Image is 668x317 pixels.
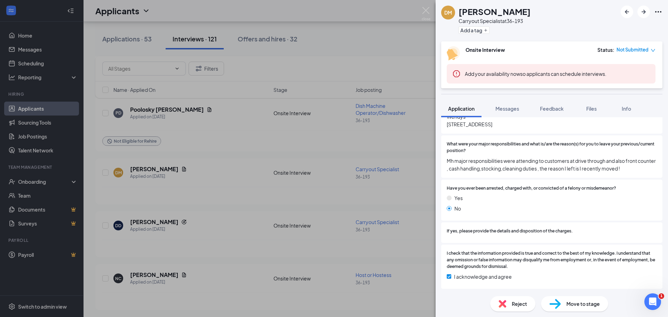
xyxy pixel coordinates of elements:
b: Onsite Interview [466,47,505,53]
div: Carryout Specialist at 36-193 [459,17,531,24]
span: Info [622,105,631,112]
span: I check that the information provided is true and correct to the best of my knowledge. I understa... [447,250,657,270]
span: Not Submitted [617,46,649,53]
span: down [651,48,655,53]
span: I acknowledge and agree [454,273,512,280]
div: Status : [597,46,614,53]
button: PlusAdd a tag [459,26,490,34]
div: DM [444,9,452,16]
button: ArrowRight [637,6,650,18]
span: Mh major responsibilities were attending to customers at drive through and also front counter , c... [447,157,657,172]
span: Wendys [STREET_ADDRESS] [447,113,657,128]
span: Reject [512,300,527,308]
span: Feedback [540,105,564,112]
svg: ArrowRight [639,8,648,16]
h1: [PERSON_NAME] [459,6,531,17]
svg: Ellipses [654,8,662,16]
span: Move to stage [566,300,600,308]
iframe: Intercom live chat [644,293,661,310]
svg: Error [452,70,461,78]
span: Have you ever been arrested, charged with, or convicted of a felony or misdemeanor? [447,185,616,192]
svg: Plus [484,28,488,32]
span: 1 [659,293,664,299]
button: Add your availability now [465,70,520,77]
span: If yes, please provide the details and disposition of the charges. [447,228,573,235]
span: Files [586,105,597,112]
span: so applicants can schedule interviews. [465,71,606,77]
span: Yes [454,194,463,202]
button: ArrowLeftNew [621,6,633,18]
span: Messages [495,105,519,112]
span: What were your major responsibilities and what is/are the reason(s) for you to leave your previou... [447,141,657,154]
span: No [454,205,461,212]
span: Application [448,105,475,112]
svg: ArrowLeftNew [623,8,631,16]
